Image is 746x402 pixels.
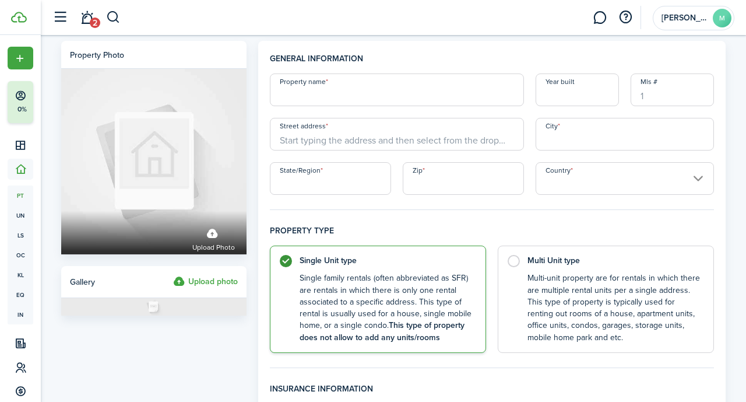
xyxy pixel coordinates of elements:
[527,255,702,267] control-radio-card-title: Multi Unit type
[270,53,714,74] h4: General information
[8,47,33,69] button: Open menu
[76,3,98,33] a: Notifications
[713,9,731,27] avatar-text: M
[15,104,29,114] p: 0%
[8,305,33,324] a: in
[615,8,635,27] button: Open resource center
[589,3,611,33] a: Messaging
[8,265,33,285] a: kl
[61,298,247,316] img: Photo placeholder
[49,6,71,29] button: Open sidebar
[11,12,27,23] img: TenantCloud
[8,205,33,225] a: un
[8,285,33,305] a: eq
[70,276,95,288] span: Gallery
[70,49,124,61] div: Property photo
[192,222,235,253] label: Upload photo
[8,225,33,245] a: ls
[300,319,465,343] b: This type of property does not allow to add any units/rooms
[192,242,235,253] span: Upload photo
[631,74,714,106] input: 1
[300,255,474,267] control-radio-card-title: Single Unit type
[8,186,33,205] a: pt
[8,245,33,265] a: oc
[300,272,474,344] control-radio-card-description: Single family rentals (often abbreviated as SFR) are rentals in which there is only one rental as...
[661,14,708,22] span: Marjani
[527,272,702,344] control-radio-card-description: Multi-unit property are for rentals in which there are multiple rental units per a single address...
[90,18,100,28] span: 2
[106,8,121,27] button: Search
[270,118,524,151] input: Start typing the address and then select from the dropdown
[270,225,714,246] h4: Property type
[8,81,104,123] button: 0%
